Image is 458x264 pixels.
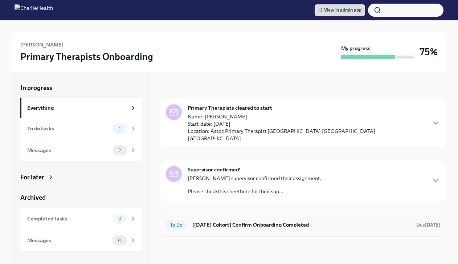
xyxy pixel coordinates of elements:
[20,98,142,118] a: Everything
[188,104,272,111] strong: Primary Therapists cleared to start
[27,146,110,154] div: Messages
[188,113,426,142] p: Name: [PERSON_NAME] Start-date: [DATE] Location: Assoc Primary Therapist [GEOGRAPHIC_DATA] [GEOGR...
[420,45,438,58] h3: 75%
[341,45,371,52] strong: My progress
[15,4,53,16] img: CharlieHealth
[20,41,64,49] h6: [PERSON_NAME]
[417,222,440,228] span: September 6th, 2025 09:00
[20,118,142,139] a: To do tasks1
[160,84,192,92] div: In progress
[188,175,321,182] p: [PERSON_NAME] supervisor confirmed their assignment.
[218,188,240,195] a: this sheet
[315,4,365,16] a: View in admin app
[166,222,187,228] span: To Do
[20,173,44,182] div: For later
[188,166,241,173] strong: Supervisor confirmed!
[114,238,126,243] span: 0
[20,208,142,230] a: Completed tasks3
[27,104,127,112] div: Everything
[318,7,361,14] span: View in admin app
[27,236,110,244] div: Messages
[166,219,440,231] a: To Do[[DATE] Cohort] Confirm Onboarding CompletedDue[DATE]
[27,215,110,223] div: Completed tasks
[192,221,411,229] h6: [[DATE] Cohort] Confirm Onboarding Completed
[425,222,440,228] strong: [DATE]
[20,230,142,251] a: Messages0
[114,126,125,131] span: 1
[20,84,142,92] a: In progress
[188,188,321,195] p: Please check here for their sup...
[20,50,153,63] h3: Primary Therapists Onboarding
[417,222,440,228] span: Due
[20,139,142,161] a: Messages2
[27,125,110,133] div: To do tasks
[20,193,142,202] a: Archived
[114,216,126,222] span: 3
[20,173,142,182] a: For later
[114,148,125,153] span: 2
